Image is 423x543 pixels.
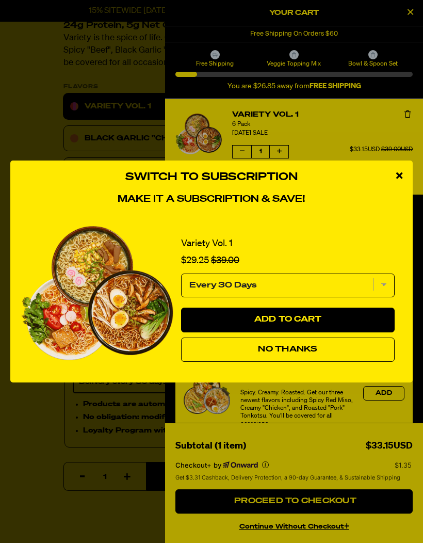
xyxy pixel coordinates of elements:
[21,226,173,360] img: View Variety Vol. 1
[21,216,402,373] div: 1 of 1
[181,236,233,251] a: Variety Vol. 1
[386,161,413,191] div: close modal
[21,194,402,205] h4: Make it a subscription & save!
[211,256,239,265] span: $39.00
[181,338,395,362] button: No Thanks
[181,308,395,332] button: Add to Cart
[181,256,209,265] span: $29.25
[258,345,317,354] span: No Thanks
[21,171,402,184] h3: Switch to Subscription
[181,274,395,297] select: subscription frequency
[254,315,322,324] span: Add to Cart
